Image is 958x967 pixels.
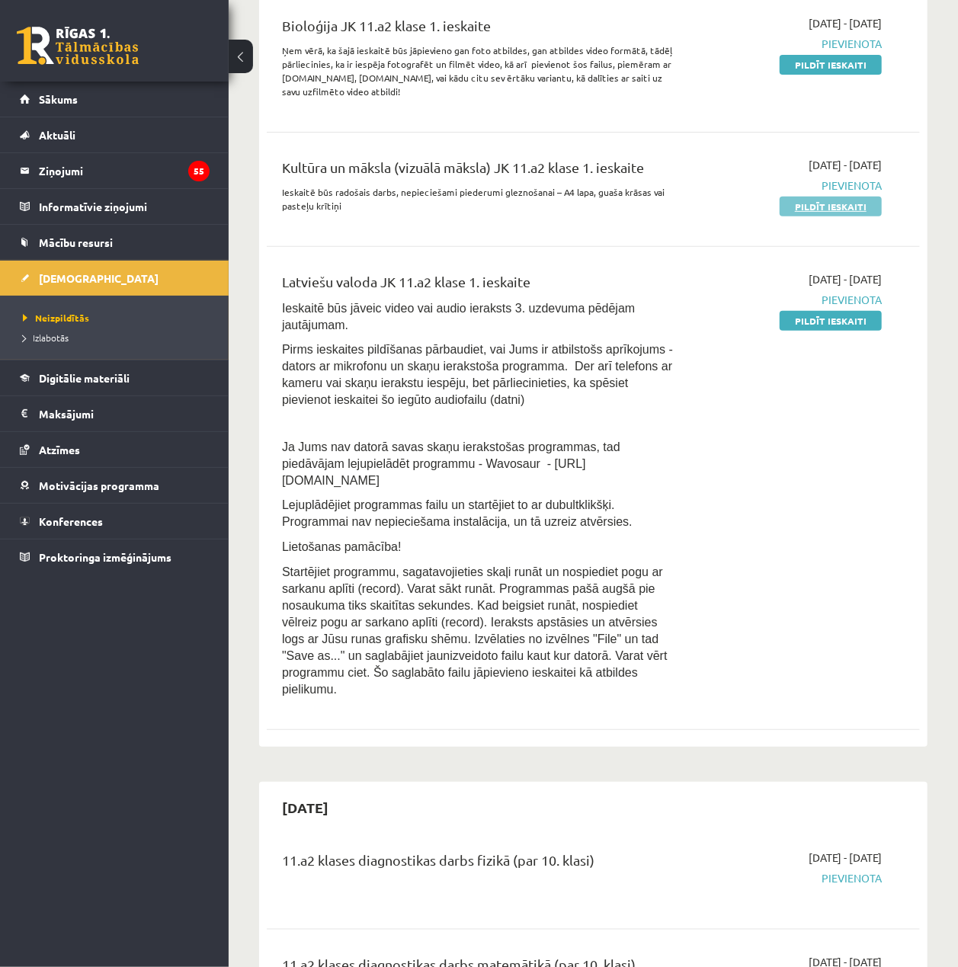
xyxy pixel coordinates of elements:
span: Ja Jums nav datorā savas skaņu ierakstošas programmas, tad piedāvājam lejupielādēt programmu - Wa... [282,440,620,487]
span: Lejuplādējiet programmas failu un startējiet to ar dubultklikšķi. Programmai nav nepieciešama ins... [282,498,633,528]
span: Neizpildītās [23,312,89,324]
span: Pirms ieskaites pildīšanas pārbaudiet, vai Jums ir atbilstošs aprīkojums - dators ar mikrofonu un... [282,343,673,406]
a: Maksājumi [20,396,210,431]
a: Motivācijas programma [20,468,210,503]
span: Sākums [39,92,78,106]
a: Izlabotās [23,331,213,344]
i: 55 [188,161,210,181]
a: Rīgas 1. Tālmācības vidusskola [17,27,139,65]
span: Pievienota [697,292,882,308]
span: Lietošanas pamācība! [282,540,402,553]
span: [DATE] - [DATE] [809,157,882,173]
a: Pildīt ieskaiti [780,311,882,331]
span: Ieskaitē būs jāveic video vai audio ieraksts 3. uzdevuma pēdējam jautājumam. [282,302,635,331]
span: Motivācijas programma [39,479,159,492]
span: Izlabotās [23,331,69,344]
legend: Ziņojumi [39,153,210,188]
span: Digitālie materiāli [39,371,130,385]
span: Proktoringa izmēģinājums [39,550,171,564]
span: [DATE] - [DATE] [809,15,882,31]
div: 11.a2 klases diagnostikas darbs fizikā (par 10. klasi) [282,850,674,878]
span: Atzīmes [39,443,80,456]
a: Aktuāli [20,117,210,152]
span: [DATE] - [DATE] [809,271,882,287]
div: Kultūra un māksla (vizuālā māksla) JK 11.a2 klase 1. ieskaite [282,157,674,185]
div: Bioloģija JK 11.a2 klase 1. ieskaite [282,15,674,43]
span: [DEMOGRAPHIC_DATA] [39,271,159,285]
a: [DEMOGRAPHIC_DATA] [20,261,210,296]
legend: Informatīvie ziņojumi [39,189,210,224]
span: Pievienota [697,178,882,194]
a: Digitālie materiāli [20,360,210,395]
a: Pildīt ieskaiti [780,55,882,75]
span: [DATE] - [DATE] [809,850,882,866]
span: Konferences [39,514,103,528]
a: Informatīvie ziņojumi [20,189,210,224]
a: Atzīmes [20,432,210,467]
a: Neizpildītās [23,311,213,325]
span: Mācību resursi [39,235,113,249]
span: Pievienota [697,870,882,886]
span: Pievienota [697,36,882,52]
a: Proktoringa izmēģinājums [20,540,210,575]
a: Sākums [20,82,210,117]
a: Pildīt ieskaiti [780,197,882,216]
a: Ziņojumi55 [20,153,210,188]
legend: Maksājumi [39,396,210,431]
a: Mācību resursi [20,225,210,260]
div: Latviešu valoda JK 11.a2 klase 1. ieskaite [282,271,674,299]
p: Ieskaitē būs radošais darbs, nepieciešami piederumi gleznošanai – A4 lapa, guaša krāsas vai paste... [282,185,674,213]
h2: [DATE] [267,789,344,825]
p: Ņem vērā, ka šajā ieskaitē būs jāpievieno gan foto atbildes, gan atbildes video formātā, tādēļ pā... [282,43,674,98]
a: Konferences [20,504,210,539]
span: Startējiet programmu, sagatavojieties skaļi runāt un nospiediet pogu ar sarkanu aplīti (record). ... [282,565,668,696]
span: Aktuāli [39,128,75,142]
